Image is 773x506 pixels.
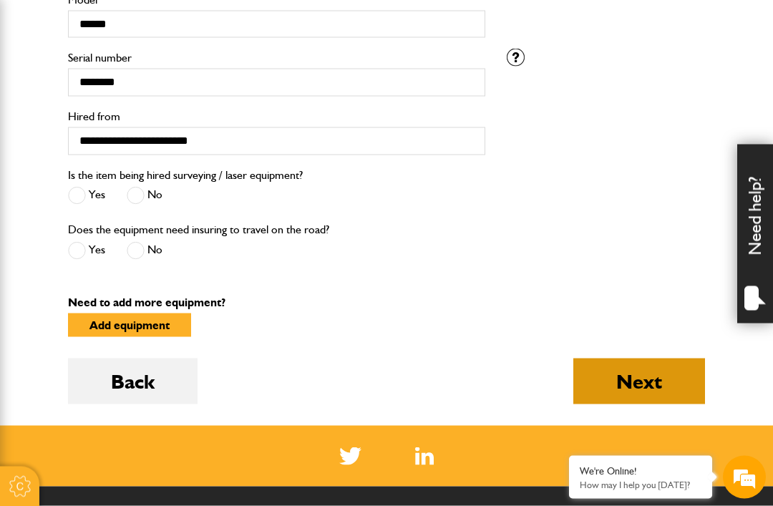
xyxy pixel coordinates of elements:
[68,111,485,122] label: Hired from
[415,447,434,465] a: LinkedIn
[580,465,701,477] div: We're Online!
[19,217,261,248] input: Enter your phone number
[19,175,261,206] input: Enter your email address
[127,242,162,260] label: No
[68,242,105,260] label: Yes
[68,187,105,205] label: Yes
[415,447,434,465] img: Linked In
[737,145,773,323] div: Need help?
[68,297,705,308] p: Need to add more equipment?
[127,187,162,205] label: No
[19,259,261,384] textarea: Type your message and hit 'Enter'
[573,359,705,404] button: Next
[339,447,361,465] img: Twitter
[74,80,240,99] div: Chat with us now
[195,396,260,416] em: Start Chat
[19,132,261,164] input: Enter your last name
[68,313,191,337] button: Add equipment
[235,7,269,42] div: Minimize live chat window
[68,52,485,64] label: Serial number
[580,480,701,490] p: How may I help you today?
[68,224,329,235] label: Does the equipment need insuring to travel on the road?
[24,79,60,99] img: d_20077148190_company_1631870298795_20077148190
[68,359,198,404] button: Back
[68,170,303,181] label: Is the item being hired surveying / laser equipment?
